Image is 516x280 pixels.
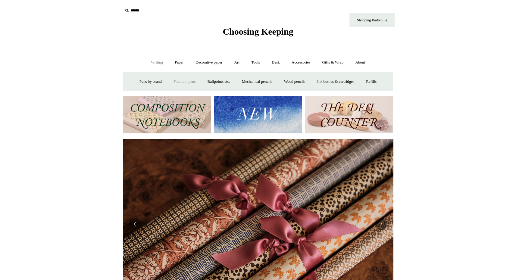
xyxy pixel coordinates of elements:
a: Tools [246,54,265,70]
a: Ink bottles & cartridges [312,74,360,90]
a: Choosing Keeping [223,31,293,36]
a: Mechanical pencils [236,74,278,90]
a: Shopping Basket (0) [349,13,395,27]
a: Ballpoints etc. [202,74,236,90]
a: Pens by brand [134,74,167,90]
button: Next [375,218,387,230]
a: Art [229,54,245,70]
span: Choosing Keeping [223,26,293,36]
a: About [350,54,371,70]
a: Accessories [286,54,316,70]
a: Paper [169,54,189,70]
img: New.jpg__PID:f73bdf93-380a-4a35-bcfe-7823039498e1 [214,96,302,133]
a: Writing [145,54,168,70]
button: Previous [129,218,141,230]
a: Fountain pens [168,74,201,90]
a: Gifts & Wrap [317,54,349,70]
a: Decorative paper [190,54,228,70]
a: Refills [361,74,382,90]
img: 202302 Composition ledgers.jpg__PID:69722ee6-fa44-49dd-a067-31375e5d54ec [123,96,211,133]
a: Wood pencils [279,74,311,90]
a: Desk [266,54,285,70]
img: The Deli Counter [305,96,393,133]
